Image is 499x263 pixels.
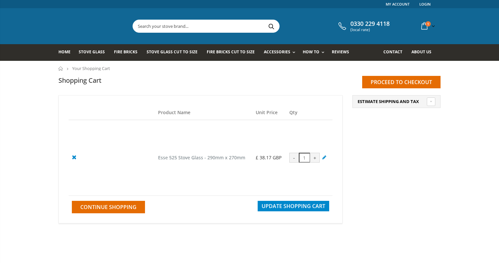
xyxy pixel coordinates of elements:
[133,20,352,32] input: Search your stove brand...
[303,49,319,55] span: How To
[258,201,329,211] button: Update Shopping Cart
[58,49,71,55] span: Home
[411,44,436,61] a: About us
[332,49,349,55] span: Reviews
[383,49,402,55] span: Contact
[72,65,110,71] span: Your Shopping Cart
[256,154,282,161] span: £ 38.17 GBP
[411,49,431,55] span: About us
[289,153,299,163] div: -
[332,44,354,61] a: Reviews
[58,76,102,85] h1: Shopping Cart
[79,49,105,55] span: Stove Glass
[147,49,197,55] span: Stove Glass Cut To Size
[79,44,110,61] a: Stove Glass
[362,76,441,88] input: Proceed to checkout
[303,44,328,61] a: How To
[158,154,245,161] a: Esse 525 Stove Glass - 290mm x 270mm
[419,20,436,32] a: 1
[350,27,390,32] span: (local rate)
[58,44,75,61] a: Home
[252,105,286,120] th: Unit Price
[147,44,202,61] a: Stove Glass Cut To Size
[337,20,390,32] a: 0330 229 4118 (local rate)
[286,105,332,120] th: Qty
[350,20,390,27] span: 0330 229 4118
[155,105,252,120] th: Product Name
[207,49,255,55] span: Fire Bricks Cut To Size
[264,20,279,32] button: Search
[310,153,320,163] div: +
[358,99,435,105] a: Estimate Shipping and Tax
[72,201,145,213] a: Continue Shopping
[383,44,407,61] a: Contact
[114,44,142,61] a: Fire Bricks
[262,202,325,210] span: Update Shopping Cart
[264,49,290,55] span: Accessories
[264,44,298,61] a: Accessories
[80,203,137,211] span: Continue Shopping
[426,21,431,26] span: 1
[114,49,137,55] span: Fire Bricks
[58,66,63,71] a: Home
[207,44,260,61] a: Fire Bricks Cut To Size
